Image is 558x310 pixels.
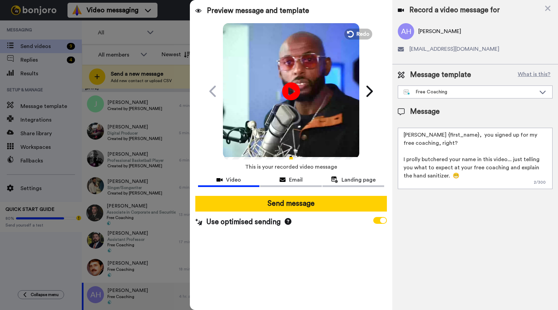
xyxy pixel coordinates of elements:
span: Video [226,176,241,184]
button: What is this? [516,70,553,80]
span: Email [289,176,303,184]
img: nextgen-template.svg [404,90,410,95]
textarea: [PERSON_NAME] {first_name}, you signed up for my free coaching, right? I prolly butchered your na... [398,128,553,189]
span: This is your recorded video message [245,159,337,174]
span: Message [410,107,440,117]
button: Send message [195,196,387,212]
span: Landing page [342,176,376,184]
span: Message template [410,70,471,80]
div: Free Coaching [404,89,536,95]
span: Use optimised sending [206,217,281,227]
span: [EMAIL_ADDRESS][DOMAIN_NAME] [409,45,499,53]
